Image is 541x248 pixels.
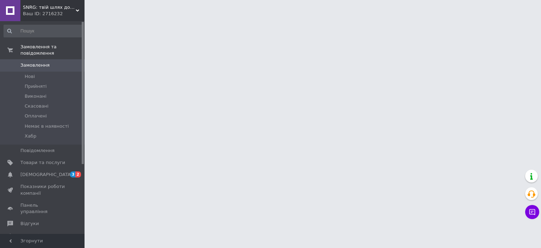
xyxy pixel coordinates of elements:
[25,83,46,90] span: Прийняті
[23,11,85,17] div: Ваш ID: 2716232
[20,62,50,68] span: Замовлення
[20,159,65,166] span: Товари та послуги
[70,171,76,177] span: 3
[25,113,47,119] span: Оплачені
[20,147,55,154] span: Повідомлення
[25,103,49,109] span: Скасовані
[75,171,81,177] span: 2
[4,25,83,37] input: Пошук
[20,220,39,227] span: Відгуки
[20,171,73,178] span: [DEMOGRAPHIC_DATA]
[20,44,85,56] span: Замовлення та повідомлення
[25,73,35,80] span: Нові
[20,202,65,215] span: Панель управління
[20,183,65,196] span: Показники роботи компанії
[25,93,46,99] span: Виконані
[25,123,69,129] span: Немає в наявності
[525,205,539,219] button: Чат з покупцем
[23,4,76,11] span: SNRG: твій шлях до сонячної незалежності
[20,232,39,239] span: Покупці
[25,133,36,139] span: Хабр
